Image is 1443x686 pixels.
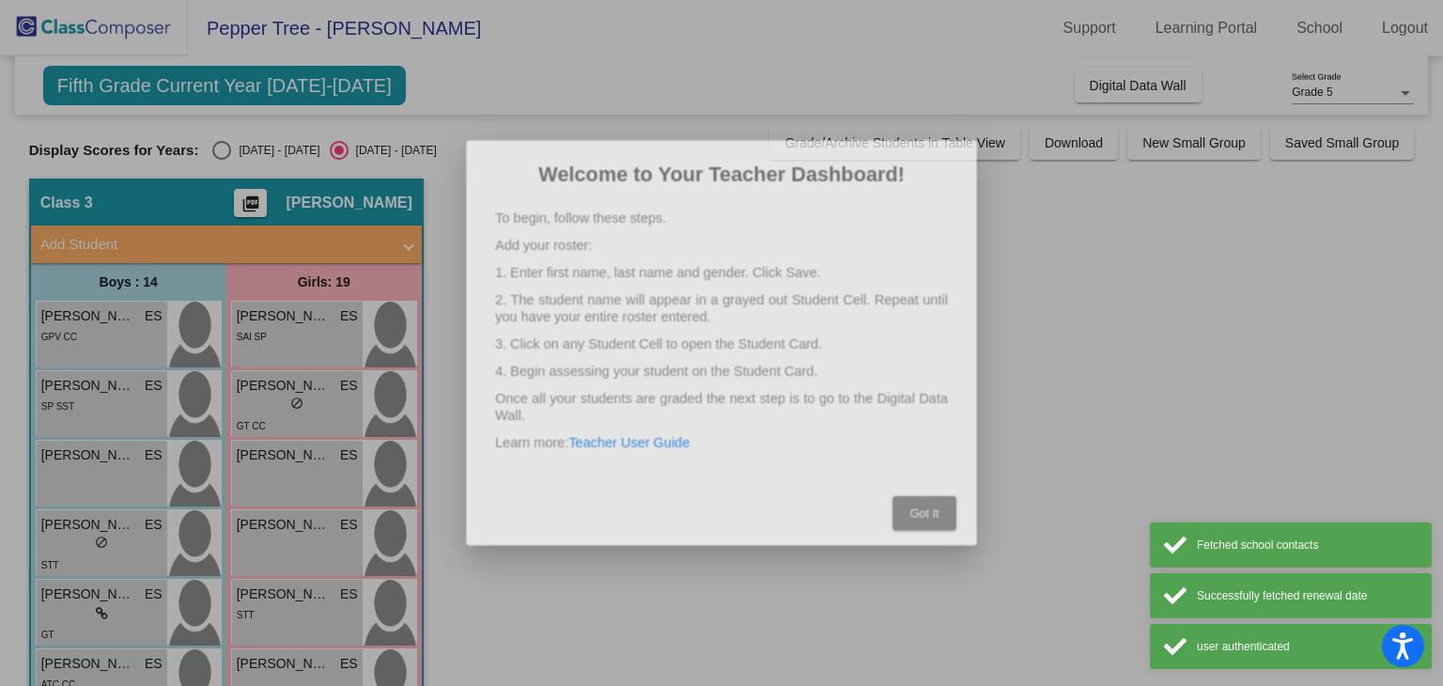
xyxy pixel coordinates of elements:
[1197,638,1418,655] div: user authenticated
[929,523,961,538] span: Got It
[1197,537,1418,553] div: Fetched school contacts
[552,445,686,461] a: Teacher User Guide
[472,444,971,463] p: Learn more:
[462,142,981,172] h2: Welcome to Your Teacher Dashboard!
[472,396,971,433] p: Once all your students are graded the next step is to go to the Digital Data Wall.
[472,366,971,384] p: 4. Begin assessing your student on the Student Card.
[472,287,971,324] p: 2. The student name will appear in a grayed out Student Cell. Repeat until you have your entire r...
[472,257,971,275] p: 1. Enter first name, last name and gender. Click Save.
[472,196,971,215] p: To begin, follow these steps.
[472,226,971,245] p: Add your roster:
[1197,587,1418,604] div: Successfully fetched renewal date
[910,512,981,550] button: Got It
[472,335,971,354] p: 3. Click on any Student Cell to open the Student Card.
